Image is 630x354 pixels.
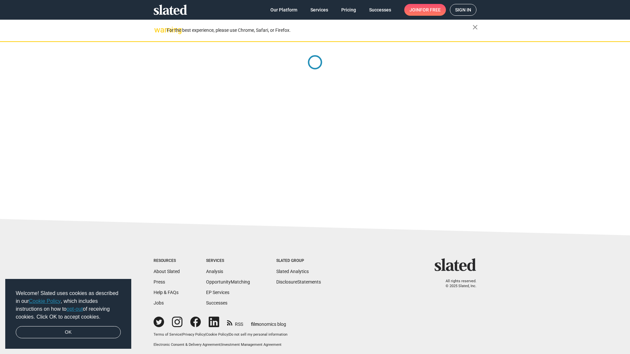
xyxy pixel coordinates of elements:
[251,316,286,327] a: filmonomics blog
[206,290,229,295] a: EP Services
[154,26,162,34] mat-icon: warning
[276,279,321,285] a: DisclosureStatements
[420,4,441,16] span: for free
[206,258,250,264] div: Services
[276,269,309,274] a: Slated Analytics
[439,279,476,288] p: All rights reserved. © 2025 Slated, Inc.
[154,332,181,337] a: Terms of Service
[154,279,165,285] a: Press
[154,343,220,347] a: Electronic Consent & Delivery Agreement
[310,4,328,16] span: Services
[206,332,228,337] a: Cookie Policy
[336,4,361,16] a: Pricing
[305,4,333,16] a: Services
[5,279,131,349] div: cookieconsent
[154,290,178,295] a: Help & FAQs
[29,298,61,304] a: Cookie Policy
[276,258,321,264] div: Slated Group
[471,23,479,31] mat-icon: close
[369,4,391,16] span: Successes
[455,4,471,15] span: Sign in
[154,300,164,305] a: Jobs
[206,300,227,305] a: Successes
[265,4,303,16] a: Our Platform
[206,269,223,274] a: Analysis
[251,322,259,327] span: film
[450,4,476,16] a: Sign in
[16,289,121,321] span: Welcome! Slated uses cookies as described in our , which includes instructions on how to of recei...
[341,4,356,16] span: Pricing
[154,269,180,274] a: About Slated
[16,326,121,339] a: dismiss cookie message
[227,317,243,327] a: RSS
[181,332,182,337] span: |
[270,4,297,16] span: Our Platform
[154,258,180,264] div: Resources
[220,343,221,347] span: |
[228,332,229,337] span: |
[409,4,441,16] span: Join
[229,332,287,337] button: Do not sell my personal information
[364,4,396,16] a: Successes
[205,332,206,337] span: |
[167,26,472,35] div: For the best experience, please use Chrome, Safari, or Firefox.
[206,279,250,285] a: OpportunityMatching
[221,343,282,347] a: Investment Management Agreement
[404,4,446,16] a: Joinfor free
[182,332,205,337] a: Privacy Policy
[67,306,83,312] a: opt-out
